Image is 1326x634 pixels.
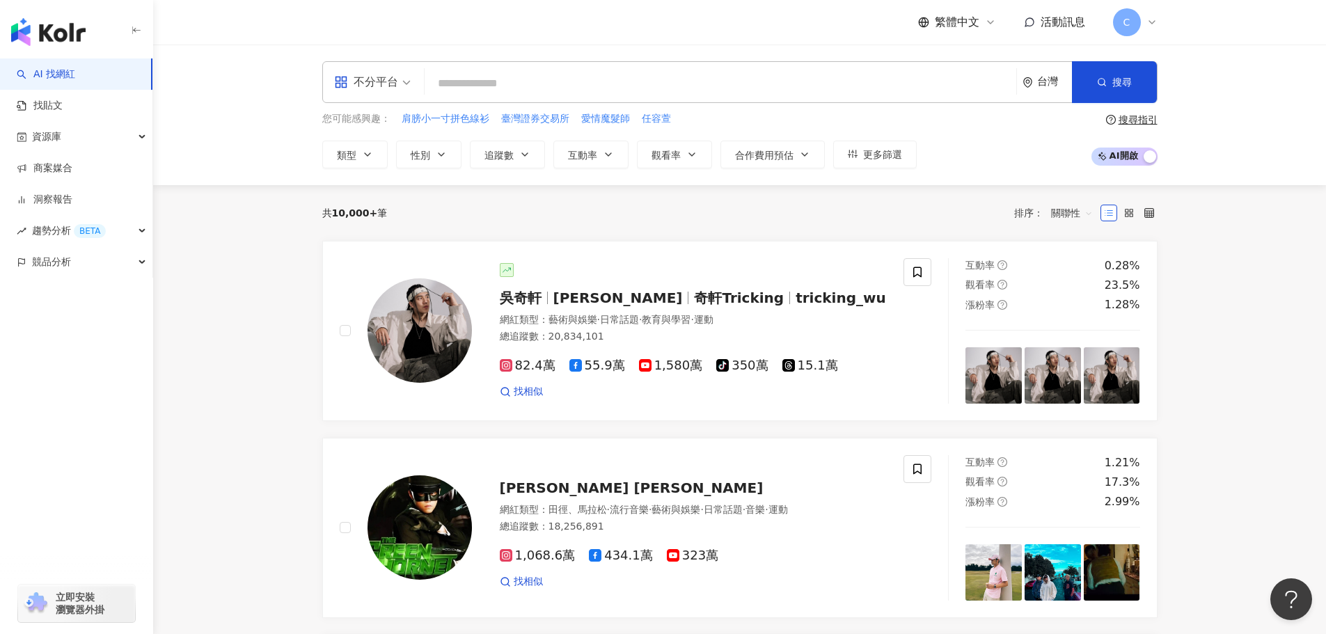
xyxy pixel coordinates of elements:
[514,575,543,589] span: 找相似
[796,290,886,306] span: tricking_wu
[1105,297,1140,312] div: 1.28%
[500,385,543,399] a: 找相似
[610,504,649,515] span: 流行音樂
[11,18,86,46] img: logo
[22,592,49,615] img: chrome extension
[1123,15,1130,30] span: C
[548,314,597,325] span: 藝術與娛樂
[1105,258,1140,274] div: 0.28%
[641,111,672,127] button: 任容萱
[470,141,545,168] button: 追蹤數
[18,585,135,622] a: chrome extension立即安裝 瀏覽器外掛
[1084,544,1140,601] img: post-image
[965,260,995,271] span: 互動率
[690,314,693,325] span: ·
[642,112,671,126] span: 任容萱
[569,358,625,373] span: 55.9萬
[1025,347,1081,404] img: post-image
[32,246,71,278] span: 競品分析
[1051,202,1093,224] span: 關聯性
[637,141,712,168] button: 觀看率
[332,207,378,219] span: 10,000+
[32,215,106,246] span: 趨勢分析
[401,111,490,127] button: 肩膀小一寸拼色線衫
[1041,15,1085,29] span: 活動訊息
[368,278,472,383] img: KOL Avatar
[484,150,514,161] span: 追蹤數
[322,112,390,126] span: 您可能感興趣：
[965,457,995,468] span: 互動率
[642,314,690,325] span: 教育與學習
[1037,76,1072,88] div: 台灣
[56,591,104,616] span: 立即安裝 瀏覽器外掛
[17,99,63,113] a: 找貼文
[745,504,765,515] span: 音樂
[322,207,388,219] div: 共 筆
[322,438,1158,618] a: KOL Avatar[PERSON_NAME] [PERSON_NAME]網紅類型：田徑、馬拉松·流行音樂·藝術與娛樂·日常話題·音樂·運動總追蹤數：18,256,8911,068.6萬434....
[1105,455,1140,470] div: 1.21%
[500,548,576,563] span: 1,068.6萬
[500,575,543,589] a: 找相似
[1023,77,1033,88] span: environment
[500,520,887,534] div: 總追蹤數 ： 18,256,891
[863,149,902,160] span: 更多篩選
[322,141,388,168] button: 類型
[500,330,887,344] div: 總追蹤數 ： 20,834,101
[501,112,569,126] span: 臺灣證券交易所
[716,358,768,373] span: 350萬
[500,358,555,373] span: 82.4萬
[765,504,768,515] span: ·
[1112,77,1132,88] span: 搜尋
[1084,347,1140,404] img: post-image
[997,260,1007,270] span: question-circle
[965,299,995,310] span: 漲粉率
[997,477,1007,486] span: question-circle
[1014,202,1100,224] div: 排序：
[649,504,652,515] span: ·
[743,504,745,515] span: ·
[997,280,1007,290] span: question-circle
[965,476,995,487] span: 觀看率
[720,141,825,168] button: 合作費用預估
[581,112,630,126] span: 愛情魔髮師
[568,150,597,161] span: 互動率
[589,548,653,563] span: 434.1萬
[1119,114,1158,125] div: 搜尋指引
[337,150,356,161] span: 類型
[17,68,75,81] a: searchAI 找網紅
[17,161,72,175] a: 商案媒合
[782,358,838,373] span: 15.1萬
[639,358,703,373] span: 1,580萬
[1105,475,1140,490] div: 17.3%
[1270,578,1312,620] iframe: Help Scout Beacon - Open
[1072,61,1157,103] button: 搜尋
[1105,494,1140,509] div: 2.99%
[965,544,1022,601] img: post-image
[1105,278,1140,293] div: 23.5%
[997,457,1007,467] span: question-circle
[704,504,743,515] span: 日常話題
[402,112,489,126] span: 肩膀小一寸拼色線衫
[694,314,713,325] span: 運動
[768,504,788,515] span: 運動
[74,224,106,238] div: BETA
[965,279,995,290] span: 觀看率
[322,241,1158,421] a: KOL Avatar吳奇軒[PERSON_NAME]奇軒Trickingtricking_wu網紅類型：藝術與娛樂·日常話題·教育與學習·運動總追蹤數：20,834,10182.4萬55.9萬1...
[965,496,995,507] span: 漲粉率
[553,290,683,306] span: [PERSON_NAME]
[965,347,1022,404] img: post-image
[17,226,26,236] span: rise
[1106,115,1116,125] span: question-circle
[514,385,543,399] span: 找相似
[548,504,607,515] span: 田徑、馬拉松
[694,290,784,306] span: 奇軒Tricking
[17,193,72,207] a: 洞察報告
[652,504,700,515] span: 藝術與娛樂
[500,313,887,327] div: 網紅類型 ：
[639,314,642,325] span: ·
[368,475,472,580] img: KOL Avatar
[700,504,703,515] span: ·
[411,150,430,161] span: 性別
[997,300,1007,310] span: question-circle
[935,15,979,30] span: 繁體中文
